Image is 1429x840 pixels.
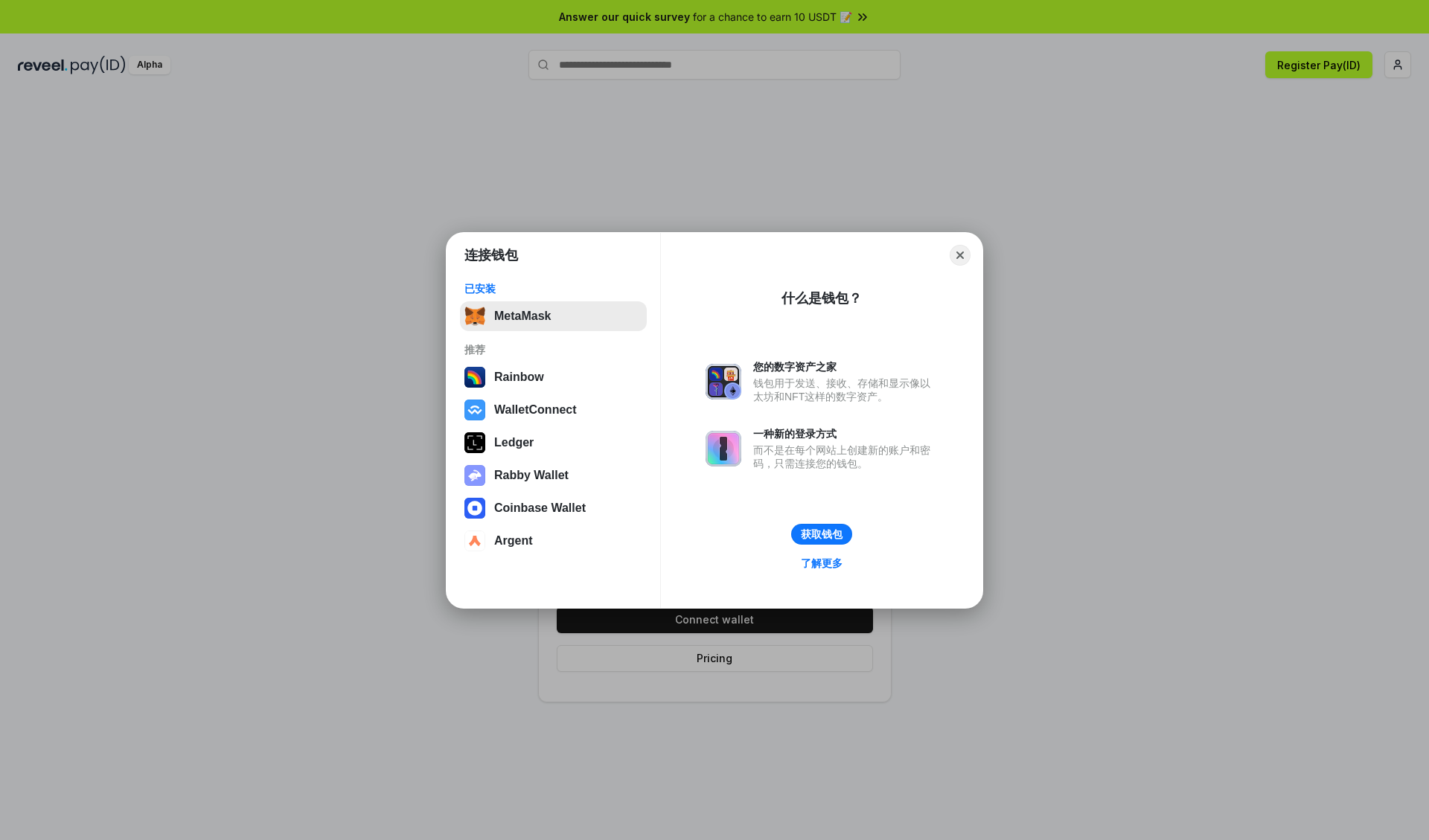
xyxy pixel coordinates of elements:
[781,289,862,307] div: 什么是钱包？
[464,306,485,327] img: svg+xml,%3Csvg%20fill%3D%22none%22%20height%3D%2233%22%20viewBox%3D%220%200%2035%2033%22%20width%...
[460,526,647,556] button: Argent
[494,436,534,449] div: Ledger
[460,461,647,490] button: Rabby Wallet
[464,367,485,388] img: svg+xml,%3Csvg%20width%3D%22120%22%20height%3D%22120%22%20viewBox%3D%220%200%20120%20120%22%20fil...
[464,498,485,519] img: svg+xml,%3Csvg%20width%3D%2228%22%20height%3D%2228%22%20viewBox%3D%220%200%2028%2028%22%20fill%3D...
[464,432,485,453] img: svg+xml,%3Csvg%20xmlns%3D%22http%3A%2F%2Fwww.w3.org%2F2000%2Fsvg%22%20width%3D%2228%22%20height%3...
[792,554,851,573] a: 了解更多
[464,246,518,264] h1: 连接钱包
[460,395,647,425] button: WalletConnect
[464,465,485,486] img: svg+xml,%3Csvg%20xmlns%3D%22http%3A%2F%2Fwww.w3.org%2F2000%2Fsvg%22%20fill%3D%22none%22%20viewBox...
[753,360,938,373] div: 您的数字资产之家
[753,376,938,403] div: 钱包用于发送、接收、存储和显示像以太坊和NFT这样的数字资产。
[494,403,577,417] div: WalletConnect
[464,343,642,356] div: 推荐
[753,427,938,440] div: 一种新的登录方式
[464,282,642,295] div: 已安装
[753,443,938,470] div: 而不是在每个网站上创建新的账户和密码，只需连接您的钱包。
[494,371,544,384] div: Rainbow
[791,524,852,545] button: 获取钱包
[801,557,843,570] div: 了解更多
[460,493,647,523] button: Coinbase Wallet
[801,528,843,541] div: 获取钱包
[706,431,741,467] img: svg+xml,%3Csvg%20xmlns%3D%22http%3A%2F%2Fwww.w3.org%2F2000%2Fsvg%22%20fill%3D%22none%22%20viewBox...
[494,310,551,323] div: MetaMask
[464,530,485,551] img: svg+xml,%3Csvg%20width%3D%2228%22%20height%3D%2228%22%20viewBox%3D%220%200%2028%2028%22%20fill%3D...
[494,469,569,482] div: Rabby Wallet
[460,362,647,392] button: Rainbow
[460,428,647,458] button: Ledger
[950,245,971,266] button: Close
[460,301,647,331] button: MetaMask
[494,501,586,515] div: Coinbase Wallet
[464,400,485,420] img: svg+xml,%3Csvg%20width%3D%2228%22%20height%3D%2228%22%20viewBox%3D%220%200%2028%2028%22%20fill%3D...
[706,364,741,400] img: svg+xml,%3Csvg%20xmlns%3D%22http%3A%2F%2Fwww.w3.org%2F2000%2Fsvg%22%20fill%3D%22none%22%20viewBox...
[494,534,533,548] div: Argent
